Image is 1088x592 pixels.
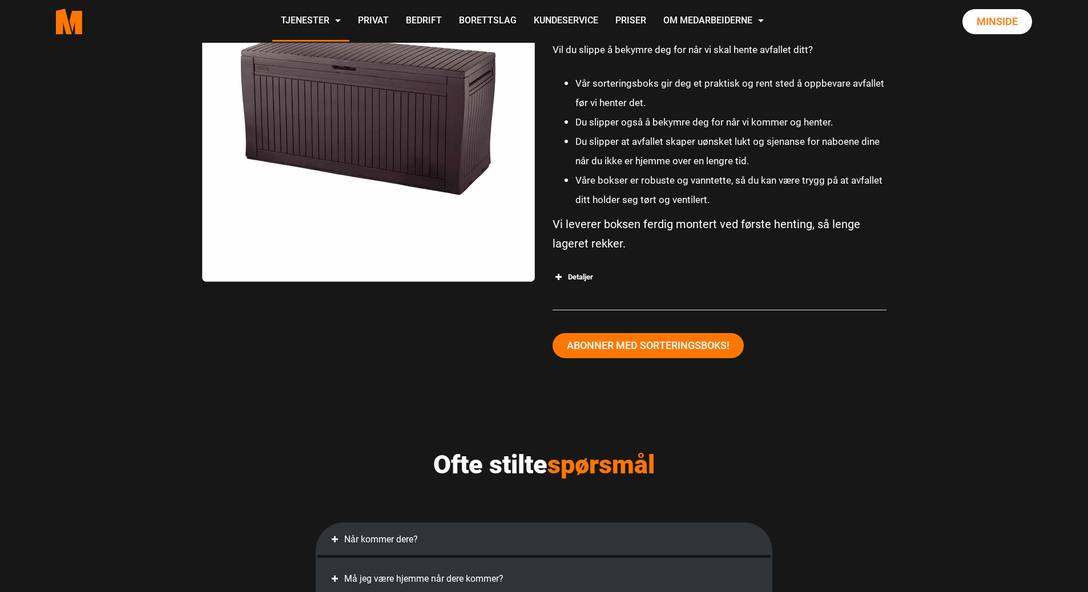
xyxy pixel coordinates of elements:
a: Minside [962,9,1032,34]
small: Vår sorteringsboks gir deg et praktisk og rent sted å oppbevare avfallet før vi henter det. [575,78,884,108]
div: Må jeg være hjemme når dere kommer? [329,569,759,589]
small: Vil du slippe å bekymre deg for når vi skal hente avfallet ditt? [553,44,813,55]
a: Tjenester [272,1,349,42]
a: Borettslag [450,1,525,42]
small: Du slipper også å bekymre deg for når vi kommer og henter. [575,116,833,128]
a: Abonner med sorteringsboks! [553,333,744,358]
a: Bedrift [397,1,450,42]
small: Du slipper at avfallet skaper uønsket lukt og sjenanse for naboene dine når du ikke er hjemme ove... [575,136,880,167]
p: Vi leverer boksen ferdig montert ved første henting, så lenge lageret rekker. [553,214,886,253]
a: Privat [349,1,397,42]
span: spørsmål [547,449,655,480]
a: Priser [607,1,655,42]
div: Når kommer dere? [329,530,759,549]
div: Detaljer [553,267,886,287]
a: Kundeservice [525,1,607,42]
a: Om Medarbeiderne [655,1,772,42]
small: Våre bokser er robuste og vanntette, så du kan være trygg på at avfallet ditt holder seg tørt og ... [575,175,883,205]
h2: Ofte stilte [310,449,778,480]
